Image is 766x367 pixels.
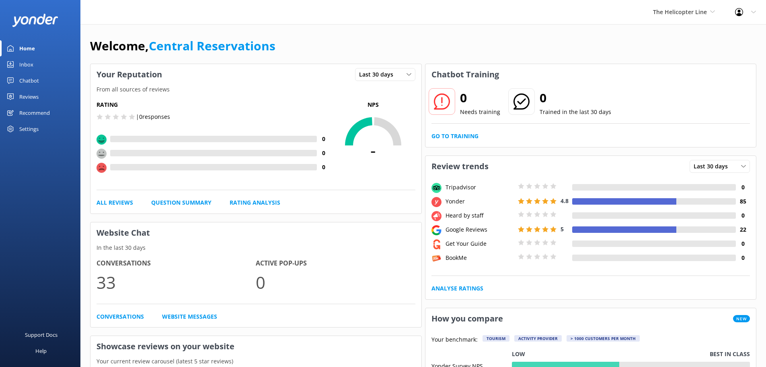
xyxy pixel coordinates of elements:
[444,253,516,262] div: BookMe
[90,336,421,357] h3: Showcase reviews on your website
[431,132,478,141] a: Go to Training
[425,308,509,329] h3: How you compare
[90,85,421,94] p: From all sources of reviews
[19,105,50,121] div: Recommend
[256,258,415,269] h4: Active Pop-ups
[736,239,750,248] h4: 0
[736,183,750,192] h4: 0
[230,198,280,207] a: Rating Analysis
[256,269,415,296] p: 0
[460,88,500,108] h2: 0
[19,121,39,137] div: Settings
[317,163,331,172] h4: 0
[444,211,516,220] div: Heard by staff
[561,197,569,205] span: 4.8
[540,108,611,116] p: Trained in the last 30 days
[733,315,750,322] span: New
[90,222,421,243] h3: Website Chat
[710,350,750,359] p: Best in class
[317,135,331,143] h4: 0
[431,335,478,345] p: Your benchmark:
[540,88,611,108] h2: 0
[460,108,500,116] p: Needs training
[25,327,58,343] div: Support Docs
[653,8,707,16] span: The Helicopter Line
[425,156,495,177] h3: Review trends
[514,335,562,342] div: Activity Provider
[97,258,256,269] h4: Conversations
[444,197,516,206] div: Yonder
[483,335,509,342] div: Tourism
[736,225,750,234] h4: 22
[19,73,39,89] div: Chatbot
[561,225,564,233] span: 5
[19,56,33,73] div: Inbox
[444,239,516,248] div: Get Your Guide
[97,312,144,321] a: Conversations
[317,149,331,158] h4: 0
[512,350,525,359] p: Low
[425,64,505,85] h3: Chatbot Training
[90,64,168,85] h3: Your Reputation
[331,140,415,160] span: -
[97,198,133,207] a: All Reviews
[331,100,415,109] p: NPS
[97,100,331,109] h5: Rating
[444,225,516,234] div: Google Reviews
[736,211,750,220] h4: 0
[431,284,483,293] a: Analyse Ratings
[694,162,733,171] span: Last 30 days
[136,112,170,121] p: | 0 responses
[90,243,421,252] p: In the last 30 days
[35,343,47,359] div: Help
[444,183,516,192] div: Tripadvisor
[359,70,398,79] span: Last 30 days
[90,357,421,366] p: Your current review carousel (latest 5 star reviews)
[162,312,217,321] a: Website Messages
[149,37,275,54] a: Central Reservations
[19,40,35,56] div: Home
[97,269,256,296] p: 33
[90,36,275,56] h1: Welcome,
[567,335,640,342] div: > 1000 customers per month
[151,198,212,207] a: Question Summary
[736,253,750,262] h4: 0
[736,197,750,206] h4: 85
[12,14,58,27] img: yonder-white-logo.png
[19,89,39,105] div: Reviews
